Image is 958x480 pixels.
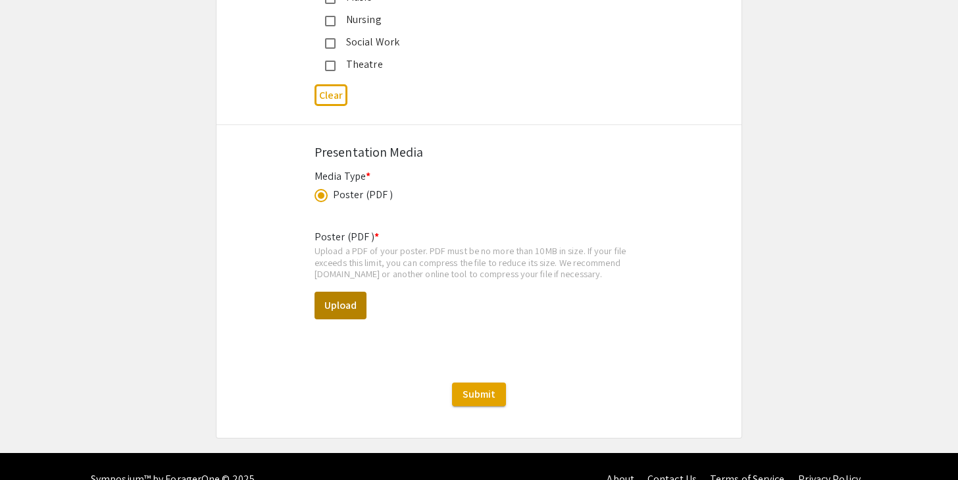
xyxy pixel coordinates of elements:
mat-label: Media Type [315,169,370,183]
mat-label: Poster (PDF ) [315,230,379,244]
div: Upload a PDF of your poster. PDF must be no more than 10MB in size. If your file exceeds this lim... [315,245,643,280]
div: Presentation Media [315,142,643,162]
iframe: Chat [10,421,56,470]
button: Clear [315,84,347,106]
div: Theatre [336,57,612,72]
div: Social Work [336,34,612,50]
div: Poster (PDF ) [333,187,393,203]
span: Submit [463,387,495,401]
button: Upload [315,292,366,319]
div: Nursing [336,12,612,28]
button: Submit [452,383,506,406]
